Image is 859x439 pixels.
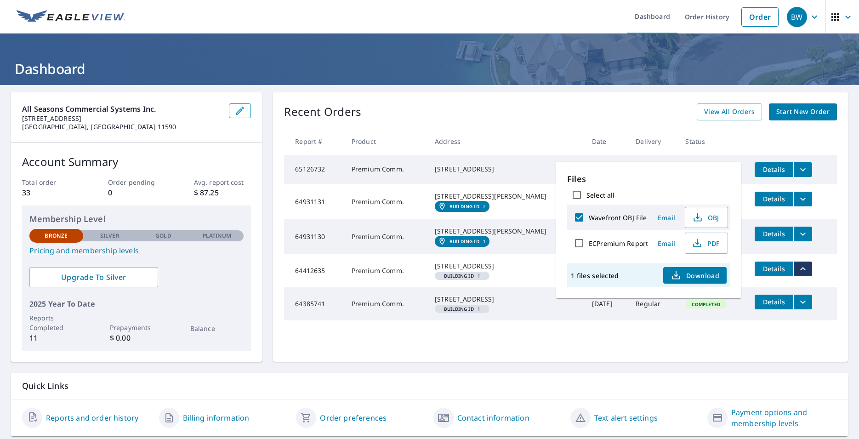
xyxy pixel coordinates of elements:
em: Building ID [449,204,479,209]
p: $ 0.00 [110,332,164,343]
td: Premium Comm. [344,254,427,287]
td: Premium Comm. [344,184,427,219]
p: [STREET_ADDRESS] [22,114,222,123]
p: $ 87.25 [194,187,251,198]
p: [GEOGRAPHIC_DATA], [GEOGRAPHIC_DATA] 11590 [22,123,222,131]
span: Details [760,165,788,174]
a: Building ID2 [435,201,489,212]
td: Regular [628,287,678,320]
img: EV Logo [17,10,125,24]
p: Quick Links [22,380,837,392]
a: Order [741,7,779,27]
label: Wavefront OBJ File [589,213,647,222]
div: [STREET_ADDRESS][PERSON_NAME] [435,192,577,201]
p: Gold [155,232,171,240]
span: 1 [438,274,486,278]
a: Order preferences [320,412,387,423]
p: Files [567,173,730,185]
div: [STREET_ADDRESS] [435,262,577,271]
button: filesDropdownBtn-64931131 [793,192,812,206]
p: Account Summary [22,154,251,170]
span: 1 [438,307,486,311]
button: filesDropdownBtn-64931130 [793,227,812,241]
span: Upgrade To Silver [37,272,151,282]
p: Membership Level [29,213,244,225]
th: Status [678,128,747,155]
td: 64412635 [284,254,344,287]
th: Date [585,128,628,155]
th: Delivery [628,128,678,155]
label: ECPremium Report [589,239,648,248]
span: Start New Order [776,106,830,118]
a: Payment options and membership levels [731,407,837,429]
button: Download [663,267,727,284]
a: Building ID1 [435,236,489,247]
button: filesDropdownBtn-65126732 [793,162,812,177]
p: 2025 Year To Date [29,298,244,309]
span: Download [671,270,719,281]
a: Contact information [457,412,529,423]
p: Order pending [108,177,165,187]
span: Details [760,264,788,273]
td: Premium Comm. [344,155,427,184]
td: Premium Comm. [344,219,427,254]
button: filesDropdownBtn-64385741 [793,295,812,309]
div: [STREET_ADDRESS][PERSON_NAME] [435,227,577,236]
td: [DATE] [585,287,628,320]
p: Reports Completed [29,313,83,332]
th: Report # [284,128,344,155]
span: Details [760,194,788,203]
label: Select all [586,191,614,200]
td: 64931130 [284,219,344,254]
td: 65126732 [284,155,344,184]
p: Recent Orders [284,103,361,120]
h1: Dashboard [11,59,848,78]
span: OBJ [691,212,720,223]
th: Product [344,128,427,155]
p: Prepayments [110,323,164,332]
a: Upgrade To Silver [29,267,158,287]
em: Building ID [444,307,474,311]
td: Premium Comm. [344,287,427,320]
button: Email [652,211,681,225]
td: 64931131 [284,184,344,219]
a: Text alert settings [594,412,658,423]
span: Completed [686,301,725,308]
button: detailsBtn-64931131 [755,192,793,206]
a: Pricing and membership levels [29,245,244,256]
span: Email [655,239,677,248]
p: Platinum [203,232,232,240]
span: PDF [691,238,720,249]
p: 11 [29,332,83,343]
p: 1 files selected [571,271,619,280]
a: Reports and order history [46,412,138,423]
th: Address [427,128,585,155]
span: Details [760,297,788,306]
p: Silver [100,232,119,240]
div: [STREET_ADDRESS] [435,165,577,174]
em: Building ID [449,239,479,244]
div: BW [787,7,807,27]
button: detailsBtn-64385741 [755,295,793,309]
span: Details [760,229,788,238]
a: Start New Order [769,103,837,120]
span: View All Orders [704,106,755,118]
a: View All Orders [697,103,762,120]
p: Bronze [45,232,68,240]
td: [DATE] [585,155,628,184]
button: detailsBtn-65126732 [755,162,793,177]
a: Billing information [183,412,249,423]
button: Email [652,236,681,251]
p: Total order [22,177,80,187]
td: Regular [628,155,678,184]
button: PDF [685,233,728,254]
button: filesDropdownBtn-64412635 [793,262,812,276]
p: 0 [108,187,165,198]
span: Email [655,213,677,222]
p: All Seasons Commercial Systems Inc. [22,103,222,114]
button: detailsBtn-64412635 [755,262,793,276]
button: OBJ [685,207,728,228]
button: detailsBtn-64931130 [755,227,793,241]
em: Building ID [444,274,474,278]
div: [STREET_ADDRESS] [435,295,577,304]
